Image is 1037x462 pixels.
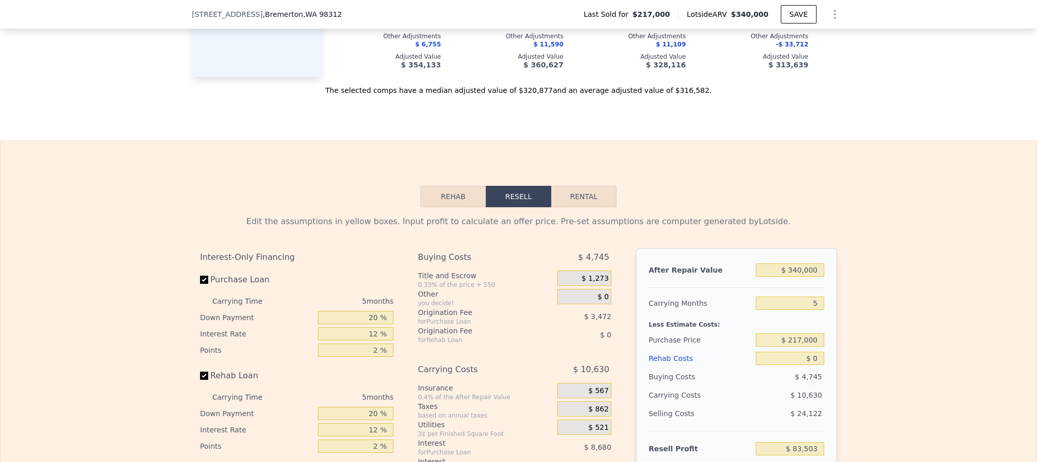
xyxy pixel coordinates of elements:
span: $ 11,109 [656,41,686,48]
button: Show Options [825,4,845,25]
span: $ 354,133 [401,61,441,69]
div: 5 months [283,389,393,405]
span: Last Sold for [584,9,633,19]
div: Less Estimate Costs: [649,312,824,331]
div: Insurance [418,383,553,393]
div: for Purchase Loan [418,318,532,326]
div: Carrying Costs [649,386,712,404]
div: Resell Profit [649,440,752,458]
span: $217,000 [632,9,670,19]
div: for Rehab Loan [418,336,532,344]
div: based on annual taxes [418,411,553,420]
div: Interest-Only Financing [200,248,393,266]
div: Adjusted Value [457,53,563,61]
button: Rehab [421,186,486,207]
div: Other Adjustments [335,32,441,40]
span: $ 8,680 [584,443,611,451]
label: Rehab Loan [200,367,314,385]
div: Interest Rate [200,326,314,342]
span: $ 567 [588,386,609,396]
span: $ 521 [588,423,609,432]
div: for Purchase Loan [418,448,532,456]
div: Carrying Time [212,293,279,309]
label: Purchase Loan [200,271,314,289]
div: Points [200,438,314,454]
div: you decide! [418,299,553,307]
span: [STREET_ADDRESS] [192,9,263,19]
div: Taxes [418,401,553,411]
span: -$ 33,712 [776,41,808,48]
span: $ 3,472 [584,312,611,321]
div: 0.4% of the After Repair Value [418,393,553,401]
span: $340,000 [731,10,769,18]
button: SAVE [781,5,817,23]
div: Other [418,289,553,299]
span: $ 360,627 [524,61,563,69]
span: $ 10,630 [791,391,822,399]
div: Origination Fee [418,307,532,318]
div: 0.33% of the price + 550 [418,281,553,289]
div: Interest Rate [200,422,314,438]
div: Edit the assumptions in yellow boxes. Input profit to calculate an offer price. Pre-set assumptio... [200,215,837,228]
span: $ 313,639 [769,61,808,69]
span: $ 10,630 [573,360,609,379]
span: $ 862 [588,405,609,414]
span: $ 6,755 [415,41,441,48]
div: Title and Escrow [418,271,553,281]
span: $ 4,745 [795,373,822,381]
div: Carrying Months [649,294,752,312]
div: 5 months [283,293,393,309]
div: Other Adjustments [457,32,563,40]
span: Lotside ARV [687,9,731,19]
button: Resell [486,186,551,207]
span: $ 24,122 [791,409,822,418]
div: Adjusted Value [335,53,441,61]
div: Down Payment [200,405,314,422]
div: Adjusted Value [825,53,931,61]
div: Points [200,342,314,358]
span: $ 0 [598,293,609,302]
div: Buying Costs [418,248,532,266]
div: Origination Fee [418,326,532,336]
span: , Bremerton [263,9,342,19]
input: Rehab Loan [200,372,208,380]
span: $ 328,116 [646,61,686,69]
div: Adjusted Value [702,53,808,61]
div: Down Payment [200,309,314,326]
div: Purchase Price [649,331,752,349]
div: The selected comps have a median adjusted value of $320,877 and an average adjusted value of $316... [192,77,845,95]
div: Adjusted Value [580,53,686,61]
div: Other Adjustments [825,32,931,40]
span: $ 0 [600,331,611,339]
div: Carrying Costs [418,360,532,379]
span: $ 4,745 [578,248,609,266]
span: , WA 98312 [303,10,342,18]
span: $ 1,273 [581,274,608,283]
div: Selling Costs [649,404,752,423]
div: Buying Costs [649,368,752,386]
span: $ 11,590 [533,41,563,48]
div: Rehab Costs [649,349,752,368]
div: Interest [418,438,532,448]
div: 3¢ per Finished Square Foot [418,430,553,438]
div: Other Adjustments [702,32,808,40]
button: Rental [551,186,616,207]
div: Utilities [418,420,553,430]
div: Carrying Time [212,389,279,405]
div: Other Adjustments [580,32,686,40]
input: Purchase Loan [200,276,208,284]
div: After Repair Value [649,261,752,279]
